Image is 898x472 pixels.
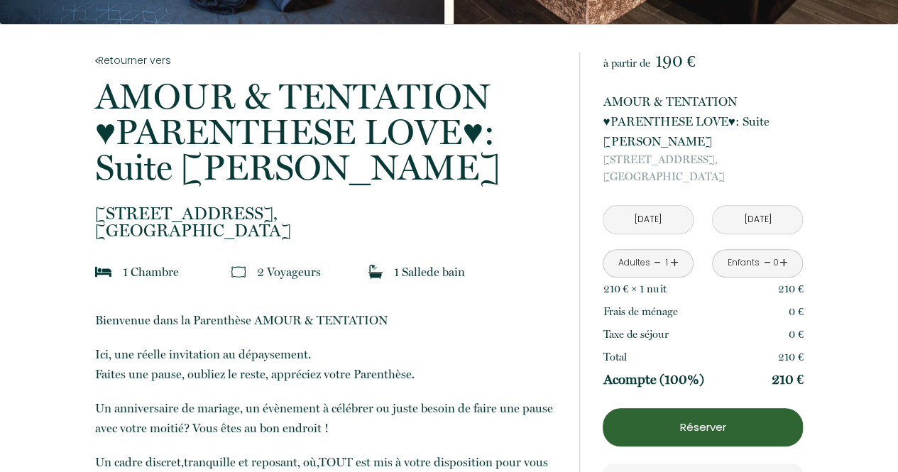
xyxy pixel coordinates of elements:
p: Total [603,348,626,366]
p: 210 € [772,371,804,388]
span: s [316,265,321,279]
p: 2 Voyageur [257,262,321,282]
p: AMOUR & TENTATION ♥︎PARENTHESE LOVE♥︎: Suite [PERSON_NAME] [603,92,803,151]
p: [GEOGRAPHIC_DATA] [95,205,561,239]
p: Réserver [608,419,798,436]
p: Un anniversaire de mariage, un évènement à célébrer ou juste besoin de faire une pause avec votre... [95,398,561,438]
a: + [779,252,788,274]
p: 210 € [778,280,804,297]
p: 1 Salle de bain [394,262,465,282]
p: 0 € [789,326,804,343]
span: 190 € [655,51,695,71]
span: [STREET_ADDRESS], [603,151,803,168]
div: 1 [663,256,670,270]
p: Acompte (100%) [603,371,703,388]
div: Adultes [618,256,650,270]
p: Ici, une réelle invitation au dépaysement. Faites une pause, oubliez le reste, appréciez votre Pa... [95,344,561,384]
a: + [670,252,679,274]
p: Bienvenue dans la Parenthèse AMOUR & TENTATION [95,310,561,330]
p: [GEOGRAPHIC_DATA] [603,151,803,185]
a: - [654,252,662,274]
button: Réserver [603,408,803,446]
p: 210 € × 1 nuit [603,280,666,297]
span: à partir de [603,57,650,70]
p: Frais de ménage [603,303,677,320]
input: Départ [713,206,802,234]
p: 210 € [778,348,804,366]
img: guests [231,265,246,279]
a: Retourner vers [95,53,561,68]
span: [STREET_ADDRESS], [95,205,561,222]
input: Arrivée [603,206,693,234]
p: AMOUR & TENTATION ♥︎PARENTHESE LOVE♥︎: Suite [PERSON_NAME] [95,79,561,185]
p: 1 Chambre [123,262,179,282]
p: 0 € [789,303,804,320]
div: Enfants [728,256,760,270]
div: 0 [772,256,779,270]
a: - [763,252,771,274]
p: Taxe de séjour [603,326,668,343]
